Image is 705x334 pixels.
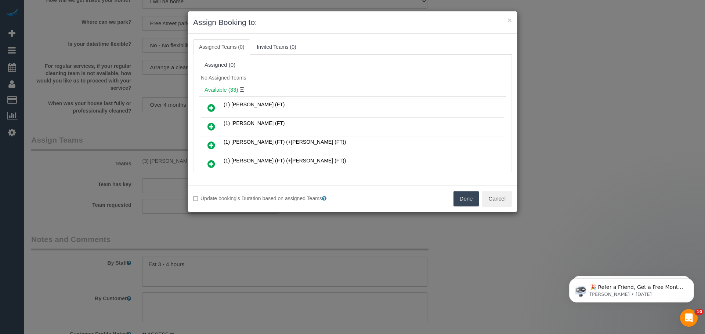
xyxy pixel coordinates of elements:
button: × [507,16,512,24]
h4: Available (33) [205,87,500,93]
button: Cancel [482,191,512,206]
input: Update booking's Duration based on assigned Teams [193,196,198,201]
a: Invited Teams (0) [251,39,302,55]
span: (1) [PERSON_NAME] (FT) [224,102,285,107]
span: 10 [695,309,704,315]
span: (1) [PERSON_NAME] (FT) (+[PERSON_NAME] (FT)) [224,139,346,145]
span: No Assigned Teams [201,75,246,81]
iframe: Intercom notifications message [558,263,705,314]
div: Assigned (0) [205,62,500,68]
span: (1) [PERSON_NAME] (FT) (+[PERSON_NAME] (FT)) [224,158,346,164]
a: Assigned Teams (0) [193,39,250,55]
button: Done [453,191,479,206]
iframe: Intercom live chat [680,309,698,327]
label: Update booking's Duration based on assigned Teams [193,195,347,202]
span: (1) [PERSON_NAME] (FT) [224,120,285,126]
h3: Assign Booking to: [193,17,512,28]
